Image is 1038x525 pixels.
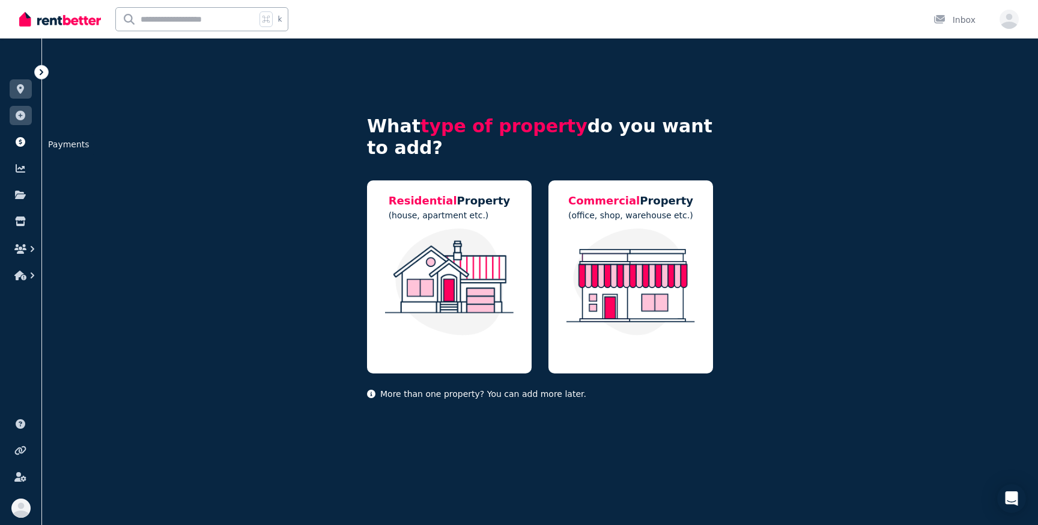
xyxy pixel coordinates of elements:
p: More than one property? You can add more later. [367,388,713,400]
img: RentBetter [19,10,101,28]
h4: What do you want to add? [367,115,713,159]
p: (house, apartment etc.) [389,209,511,221]
span: Payments [43,134,94,155]
img: Commercial Property [560,229,701,336]
img: Residential Property [379,229,520,336]
span: Commercial [568,194,640,207]
span: type of property [420,115,587,137]
span: k [278,14,282,24]
h5: Property [389,192,511,209]
span: Residential [389,194,457,207]
div: Open Intercom Messenger [997,484,1026,513]
h5: Property [568,192,693,209]
p: (office, shop, warehouse etc.) [568,209,693,221]
div: Inbox [933,14,976,26]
